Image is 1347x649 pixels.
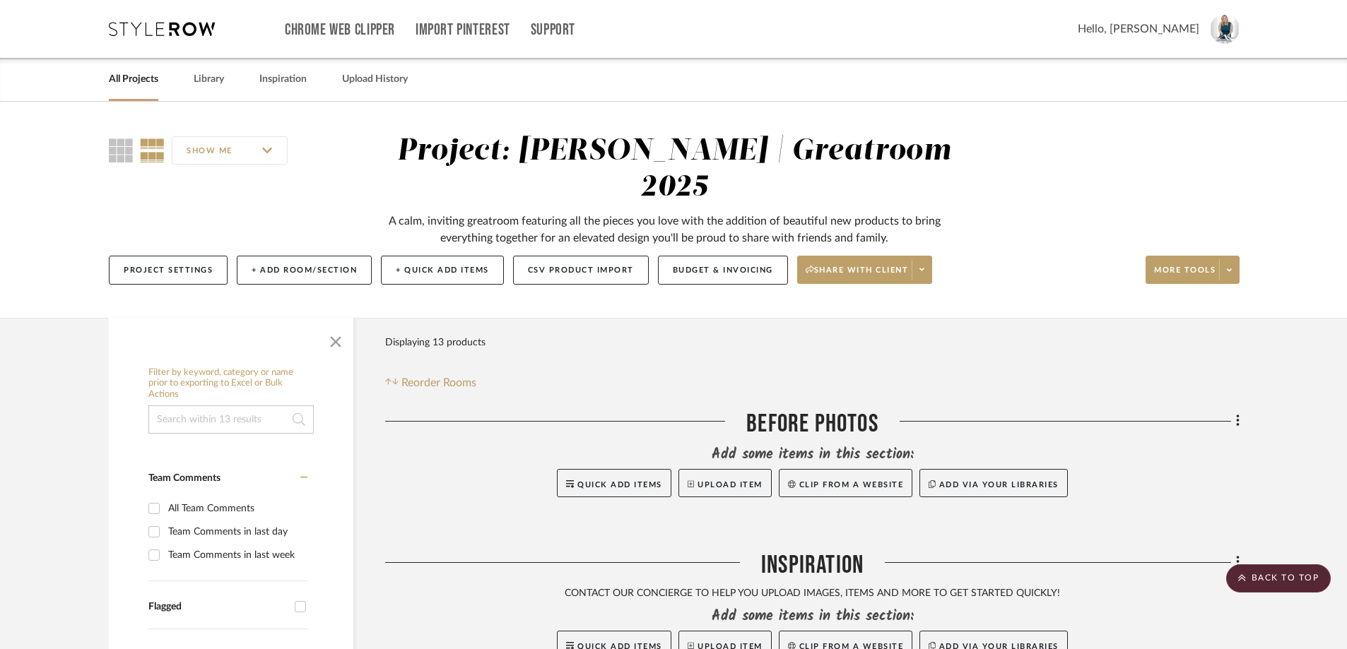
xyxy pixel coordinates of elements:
[168,520,304,543] div: Team Comments in last day
[385,328,486,357] div: Displaying 13 products
[797,256,933,284] button: Share with client
[779,469,912,497] button: Clip from a website
[168,544,304,566] div: Team Comments in last week
[385,607,1240,626] div: Add some items in this section:
[577,481,662,489] span: Quick Add Items
[367,213,962,246] div: A calm, inviting greatroom featuring all the pieces you love with the addition of beautiful new p...
[513,256,649,285] button: CSV Product Import
[285,24,395,36] a: Chrome Web Clipper
[557,469,671,497] button: Quick Add Items
[401,374,476,391] span: Reorder Rooms
[658,256,788,285] button: Budget & Invoicing
[1154,265,1216,286] span: More tools
[385,374,476,391] button: Reorder Rooms
[148,367,314,400] h6: Filter by keyword, category or name prior to exporting to Excel or Bulk Actions
[259,70,307,89] a: Inspiration
[919,469,1068,497] button: Add via your libraries
[109,256,228,285] button: Project Settings
[322,325,350,353] button: Close
[148,601,288,613] div: Flagged
[1226,564,1331,593] scroll-to-top-button: BACK TO TOP
[531,24,575,36] a: Support
[381,256,504,285] button: + Quick Add Items
[385,586,1240,602] div: CONTACT OUR CONCIERGE TO HELP YOU UPLOAD IMAGES, ITEMS AND MORE TO GET STARTED QUICKLY!
[168,497,304,520] div: All Team Comments
[109,70,158,89] a: All Projects
[397,136,951,202] div: Project: [PERSON_NAME] | Greatroom 2025
[342,70,408,89] a: Upload History
[385,445,1240,465] div: Add some items in this section:
[678,469,772,497] button: Upload Item
[416,24,510,36] a: Import Pinterest
[1210,14,1240,44] img: avatar
[194,70,224,89] a: Library
[148,405,314,434] input: Search within 13 results
[806,265,909,286] span: Share with client
[237,256,372,285] button: + Add Room/Section
[1078,20,1199,37] span: Hello, [PERSON_NAME]
[1146,256,1240,284] button: More tools
[148,473,220,483] span: Team Comments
